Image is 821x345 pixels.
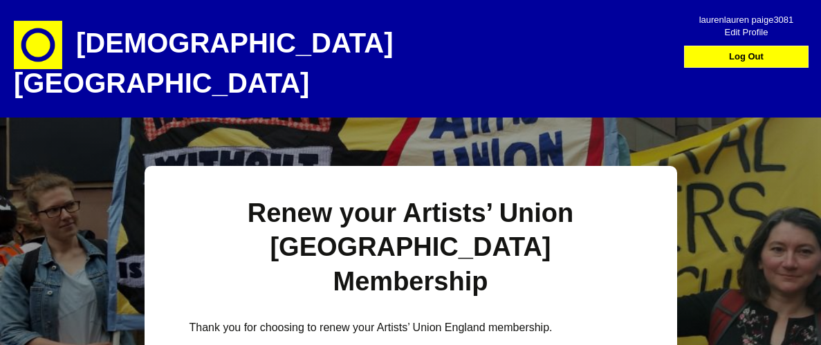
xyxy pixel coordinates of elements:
[697,21,795,34] span: Edit Profile
[190,196,632,299] h1: Renew your Artists’ Union [GEOGRAPHIC_DATA] Membership
[688,46,805,67] a: Log Out
[697,9,795,21] span: laurenlauren paige3081
[14,21,62,69] img: circle-e1448293145835.png
[190,319,632,336] p: Thank you for choosing to renew your Artists’ Union England membership.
